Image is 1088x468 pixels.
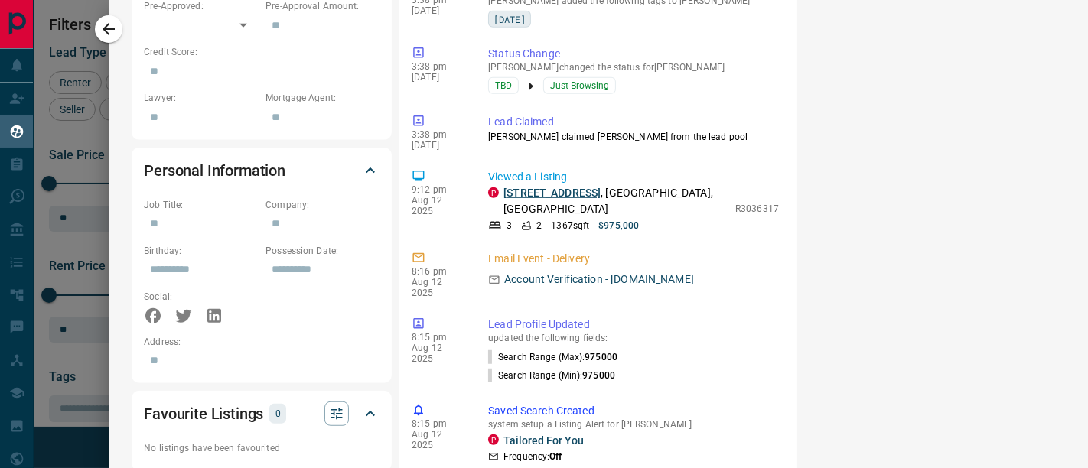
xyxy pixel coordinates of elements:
[144,91,258,105] p: Lawyer:
[585,352,617,362] span: 975000
[144,158,285,183] h2: Personal Information
[503,187,601,199] a: [STREET_ADDRESS]
[144,198,258,212] p: Job Title:
[265,198,379,212] p: Company:
[412,195,465,216] p: Aug 12 2025
[488,419,779,430] p: system setup a Listing Alert for [PERSON_NAME]
[488,333,779,343] p: updated the following fields:
[495,78,512,93] span: TBD
[550,78,609,93] span: Just Browsing
[274,405,282,422] p: 0
[551,219,589,232] p: 1367 sqft
[735,202,779,216] p: R3036317
[412,5,465,16] p: [DATE]
[488,251,779,267] p: Email Event - Delivery
[598,219,639,232] p: $975,000
[488,369,615,382] p: Search Range (Min) :
[412,129,465,140] p: 3:38 pm
[412,184,465,195] p: 9:12 pm
[144,45,379,59] p: Credit Score:
[488,130,779,144] p: [PERSON_NAME] claimed [PERSON_NAME] from the lead pool
[536,219,542,232] p: 2
[412,72,465,83] p: [DATE]
[144,152,379,189] div: Personal Information
[412,418,465,429] p: 8:15 pm
[582,370,615,381] span: 975000
[144,441,379,455] p: No listings have been favourited
[488,62,779,73] p: [PERSON_NAME] changed the status for [PERSON_NAME]
[412,266,465,277] p: 8:16 pm
[488,403,779,419] p: Saved Search Created
[412,61,465,72] p: 3:38 pm
[265,244,379,258] p: Possession Date:
[144,335,379,349] p: Address:
[494,11,526,27] span: [DATE]
[488,350,617,364] p: Search Range (Max) :
[503,185,728,217] p: , [GEOGRAPHIC_DATA], [GEOGRAPHIC_DATA]
[412,343,465,364] p: Aug 12 2025
[488,434,499,445] div: property.ca
[507,219,512,232] p: 3
[488,317,779,333] p: Lead Profile Updated
[144,290,258,304] p: Social:
[488,114,779,130] p: Lead Claimed
[144,401,263,426] h2: Favourite Listings
[504,271,694,288] p: Account Verification - [DOMAIN_NAME]
[488,169,779,185] p: Viewed a Listing
[265,91,379,105] p: Mortgage Agent:
[412,332,465,343] p: 8:15 pm
[488,46,779,62] p: Status Change
[412,140,465,151] p: [DATE]
[412,429,465,450] p: Aug 12 2025
[144,395,379,432] div: Favourite Listings0
[549,451,562,462] strong: Off
[503,450,562,463] p: Frequency:
[412,277,465,298] p: Aug 12 2025
[144,244,258,258] p: Birthday:
[488,187,499,198] div: property.ca
[503,434,584,447] a: Tailored For You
